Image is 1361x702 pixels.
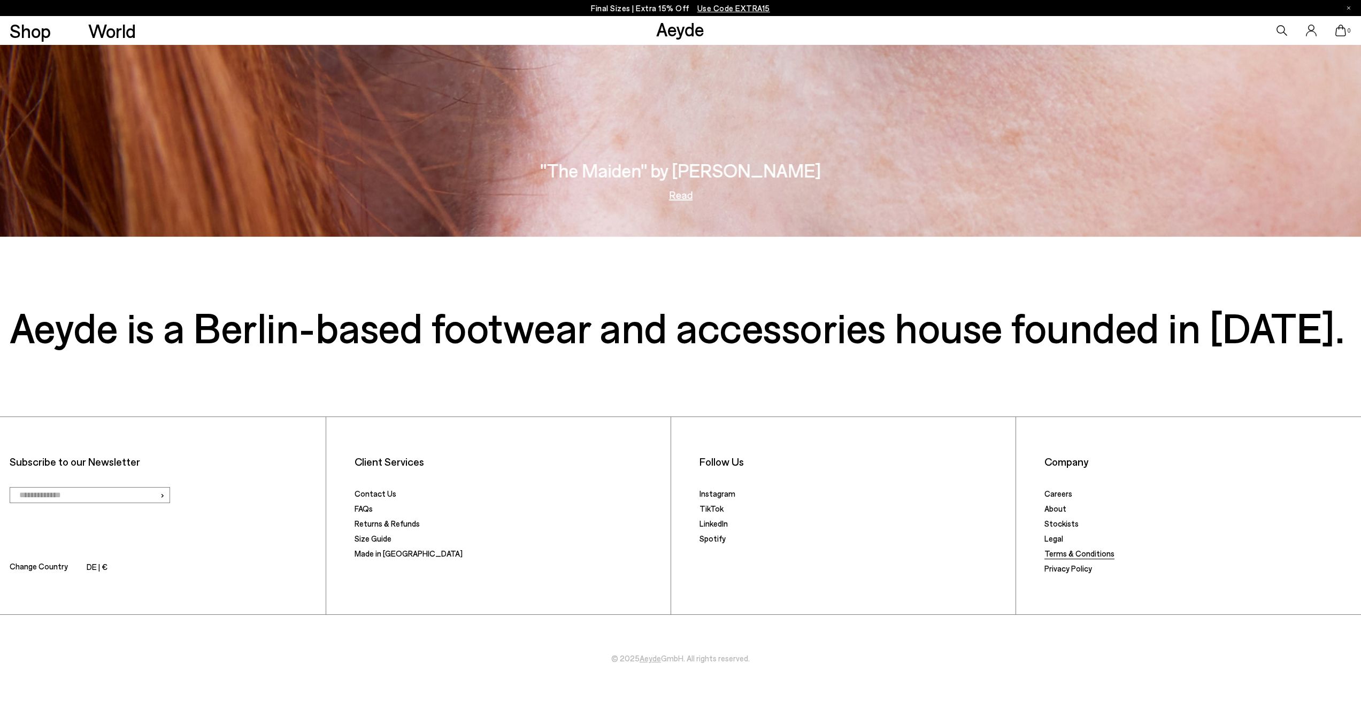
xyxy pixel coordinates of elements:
[699,455,1006,468] li: Follow Us
[355,455,662,468] li: Client Services
[10,312,1352,342] h3: Aeyde is a Berlin-based footwear and accessories house founded in [DATE].
[699,489,735,498] a: Instagram
[355,519,420,528] a: Returns & Refunds
[699,504,724,513] a: TikTok
[10,560,68,575] span: Change Country
[1346,28,1351,34] span: 0
[1044,519,1079,528] a: Stockists
[1044,549,1114,558] a: Terms & Conditions
[1044,564,1092,573] a: Privacy Policy
[591,2,770,15] p: Final Sizes | Extra 15% Off
[699,519,728,528] a: LinkedIn
[1044,489,1072,498] a: Careers
[10,455,317,468] p: Subscribe to our Newsletter
[656,18,704,40] a: Aeyde
[355,504,373,513] a: FAQs
[1044,504,1066,513] a: About
[160,487,165,503] span: ›
[697,3,770,13] span: Navigate to /collections/ss25-final-sizes
[699,534,726,543] a: Spotify
[88,21,136,40] a: World
[1335,25,1346,36] a: 0
[355,549,463,558] a: Made in [GEOGRAPHIC_DATA]
[87,560,107,575] li: DE | €
[540,161,821,180] h3: "The Maiden" by [PERSON_NAME]
[10,21,51,40] a: Shop
[1044,534,1063,543] a: Legal
[640,653,661,663] a: Aeyde
[355,534,391,543] a: Size Guide
[355,489,396,498] a: Contact Us
[669,189,693,199] a: Read
[1044,455,1352,468] li: Company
